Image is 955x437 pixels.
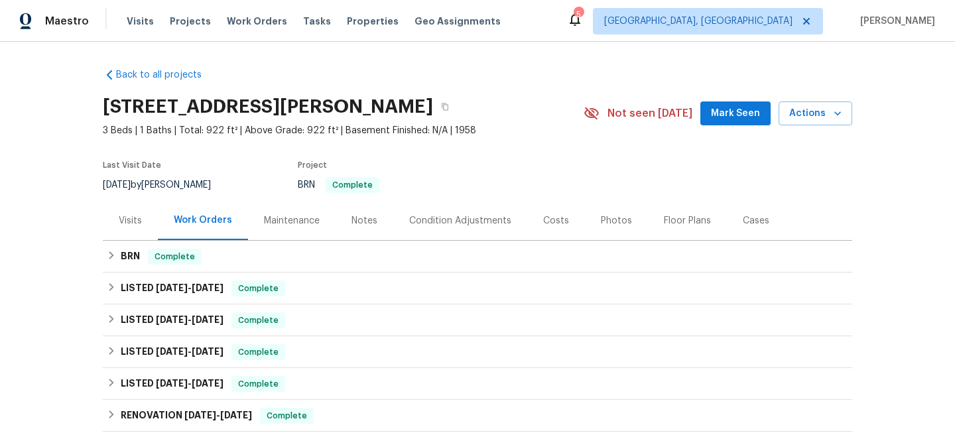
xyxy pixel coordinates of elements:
div: Maintenance [264,214,320,227]
span: Complete [261,409,312,422]
div: Work Orders [174,214,232,227]
div: Cases [743,214,769,227]
span: Properties [347,15,399,28]
span: [DATE] [156,315,188,324]
span: Not seen [DATE] [607,107,692,120]
h6: LISTED [121,376,223,392]
span: [GEOGRAPHIC_DATA], [GEOGRAPHIC_DATA] [604,15,793,28]
div: Costs [543,214,569,227]
button: Mark Seen [700,101,771,126]
div: LISTED [DATE]-[DATE]Complete [103,273,852,304]
h6: LISTED [121,344,223,360]
span: - [156,315,223,324]
span: [DATE] [192,347,223,356]
div: RENOVATION [DATE]-[DATE]Complete [103,400,852,432]
span: Actions [789,105,842,122]
span: Tasks [303,17,331,26]
span: Projects [170,15,211,28]
div: Photos [601,214,632,227]
span: Visits [127,15,154,28]
span: [DATE] [103,180,131,190]
div: 5 [574,8,583,21]
div: BRN Complete [103,241,852,273]
button: Actions [779,101,852,126]
div: Condition Adjustments [409,214,511,227]
span: [DATE] [184,410,216,420]
div: Notes [351,214,377,227]
span: - [156,283,223,292]
div: LISTED [DATE]-[DATE]Complete [103,336,852,368]
h6: BRN [121,249,140,265]
button: Copy Address [433,95,457,119]
h6: LISTED [121,312,223,328]
span: - [184,410,252,420]
div: Visits [119,214,142,227]
span: Work Orders [227,15,287,28]
span: [DATE] [156,347,188,356]
span: [DATE] [192,379,223,388]
span: 3 Beds | 1 Baths | Total: 922 ft² | Above Grade: 922 ft² | Basement Finished: N/A | 1958 [103,124,584,137]
span: - [156,379,223,388]
span: Last Visit Date [103,161,161,169]
span: Geo Assignments [414,15,501,28]
span: [DATE] [156,283,188,292]
span: Complete [233,282,284,295]
span: Complete [233,345,284,359]
span: Complete [233,377,284,391]
span: [DATE] [220,410,252,420]
div: by [PERSON_NAME] [103,177,227,193]
div: Floor Plans [664,214,711,227]
span: BRN [298,180,379,190]
span: Maestro [45,15,89,28]
span: Mark Seen [711,105,760,122]
span: [PERSON_NAME] [855,15,935,28]
span: [DATE] [156,379,188,388]
h2: [STREET_ADDRESS][PERSON_NAME] [103,100,433,113]
div: LISTED [DATE]-[DATE]Complete [103,368,852,400]
span: Project [298,161,327,169]
span: Complete [327,181,378,189]
h6: LISTED [121,281,223,296]
span: [DATE] [192,283,223,292]
span: - [156,347,223,356]
h6: RENOVATION [121,408,252,424]
span: Complete [233,314,284,327]
span: [DATE] [192,315,223,324]
div: LISTED [DATE]-[DATE]Complete [103,304,852,336]
a: Back to all projects [103,68,230,82]
span: Complete [149,250,200,263]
